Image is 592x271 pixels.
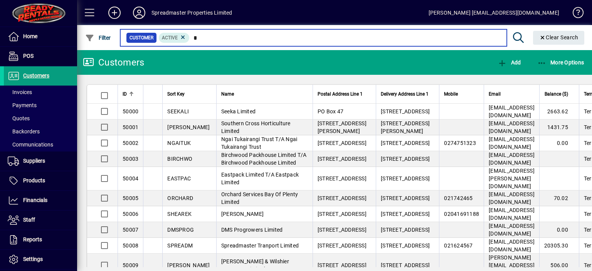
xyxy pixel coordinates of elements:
[4,99,77,112] a: Payments
[167,140,191,146] span: NGAITUK
[167,175,191,182] span: EASTPAC
[381,242,430,249] span: [STREET_ADDRESS]
[4,191,77,210] a: Financials
[162,35,178,40] span: Active
[23,236,42,242] span: Reports
[123,156,138,162] span: 50003
[167,211,192,217] span: SHEAREK
[444,90,458,98] span: Mobile
[489,152,535,166] span: [EMAIL_ADDRESS][DOMAIN_NAME]
[4,112,77,125] a: Quotes
[123,124,138,130] span: 50001
[221,242,299,249] span: Spreadmaster Tranport Limited
[8,141,53,148] span: Communications
[221,90,308,98] div: Name
[4,250,77,269] a: Settings
[533,31,585,45] button: Clear
[381,108,430,114] span: [STREET_ADDRESS]
[381,140,430,146] span: [STREET_ADDRESS]
[123,242,138,249] span: 50008
[167,195,193,201] span: ORCHARD
[444,242,473,249] span: 021624567
[123,140,138,146] span: 50002
[4,27,77,46] a: Home
[221,211,264,217] span: [PERSON_NAME]
[23,177,45,183] span: Products
[23,197,47,203] span: Financials
[381,211,430,217] span: [STREET_ADDRESS]
[83,56,144,69] div: Customers
[539,135,579,151] td: 0.00
[489,207,535,221] span: [EMAIL_ADDRESS][DOMAIN_NAME]
[221,227,283,233] span: DMS Progrowers Limited
[167,242,193,249] span: SPREADM
[545,90,568,98] span: Balance ($)
[167,108,189,114] span: SEEKALI
[221,191,298,205] span: Orchard Services Bay Of Plenty Limited
[167,156,192,162] span: BIRCHWO
[127,6,151,20] button: Profile
[23,256,43,262] span: Settings
[151,7,232,19] div: Spreadmaster Properties Limited
[167,262,210,268] span: [PERSON_NAME]
[539,120,579,135] td: 1431.75
[489,136,535,150] span: [EMAIL_ADDRESS][DOMAIN_NAME]
[498,59,521,66] span: Add
[167,90,185,98] span: Sort Key
[444,195,473,201] span: 021742465
[318,175,367,182] span: [STREET_ADDRESS]
[544,90,575,98] div: Balance ($)
[318,227,367,233] span: [STREET_ADDRESS]
[381,156,430,162] span: [STREET_ADDRESS]
[537,59,584,66] span: More Options
[123,195,138,201] span: 50005
[8,89,32,95] span: Invoices
[318,242,367,249] span: [STREET_ADDRESS]
[4,86,77,99] a: Invoices
[318,140,367,146] span: [STREET_ADDRESS]
[318,195,367,201] span: [STREET_ADDRESS]
[318,262,367,268] span: [STREET_ADDRESS]
[535,56,586,69] button: More Options
[489,90,535,98] div: Email
[23,72,49,79] span: Customers
[129,34,153,42] span: Customer
[318,120,367,134] span: [STREET_ADDRESS][PERSON_NAME]
[489,104,535,118] span: [EMAIL_ADDRESS][DOMAIN_NAME]
[381,175,430,182] span: [STREET_ADDRESS]
[539,34,579,40] span: Clear Search
[381,90,429,98] span: Delivery Address Line 1
[4,125,77,138] a: Backorders
[318,156,367,162] span: [STREET_ADDRESS]
[23,158,45,164] span: Suppliers
[318,90,363,98] span: Postal Address Line 1
[489,191,535,205] span: [EMAIL_ADDRESS][DOMAIN_NAME]
[429,7,559,19] div: [PERSON_NAME] [EMAIL_ADDRESS][DOMAIN_NAME]
[83,31,113,45] button: Filter
[496,56,523,69] button: Add
[123,211,138,217] span: 50006
[318,108,343,114] span: PO Box 47
[489,168,535,189] span: [EMAIL_ADDRESS][PERSON_NAME][DOMAIN_NAME]
[23,53,34,59] span: POS
[318,211,367,217] span: [STREET_ADDRESS]
[102,6,127,20] button: Add
[539,190,579,206] td: 70.02
[4,47,77,66] a: POS
[123,108,138,114] span: 50000
[489,223,535,237] span: [EMAIL_ADDRESS][DOMAIN_NAME]
[444,90,479,98] div: Mobile
[23,217,35,223] span: Staff
[539,238,579,254] td: 20305.30
[123,175,138,182] span: 50004
[489,90,501,98] span: Email
[221,108,256,114] span: Seeka Limited
[381,227,430,233] span: [STREET_ADDRESS]
[4,151,77,171] a: Suppliers
[4,138,77,151] a: Communications
[85,35,111,41] span: Filter
[444,211,479,217] span: 02041691188
[123,262,138,268] span: 50009
[221,172,299,185] span: Eastpack Limited T/A Eastpack Limited
[123,227,138,233] span: 50007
